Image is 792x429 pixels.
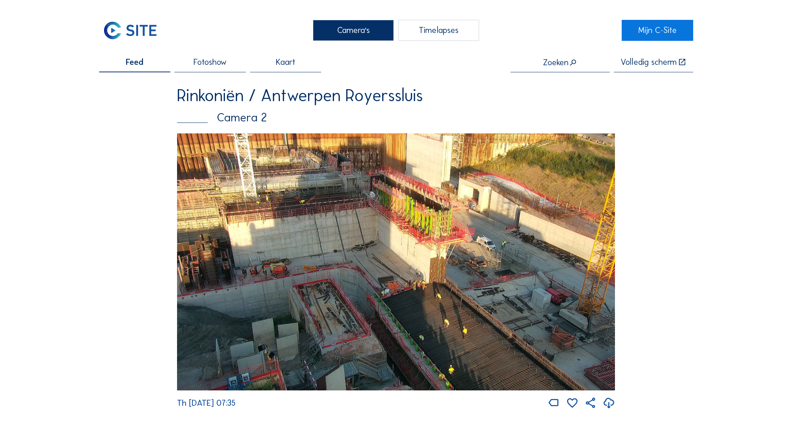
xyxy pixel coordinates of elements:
div: Rinkoniën / Antwerpen Royerssluis [177,87,615,104]
img: C-SITE Logo [99,20,161,41]
img: Image [177,133,615,390]
a: Mijn C-Site [622,20,693,41]
a: C-SITE Logo [99,20,170,41]
span: Th [DATE] 07:35 [177,398,235,408]
div: Camera's [313,20,394,41]
span: Kaart [276,58,295,66]
div: Camera 2 [177,112,615,123]
div: Timelapses [398,20,479,41]
span: Fotoshow [194,58,226,66]
div: Volledig scherm [621,58,677,67]
span: Feed [126,58,143,66]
